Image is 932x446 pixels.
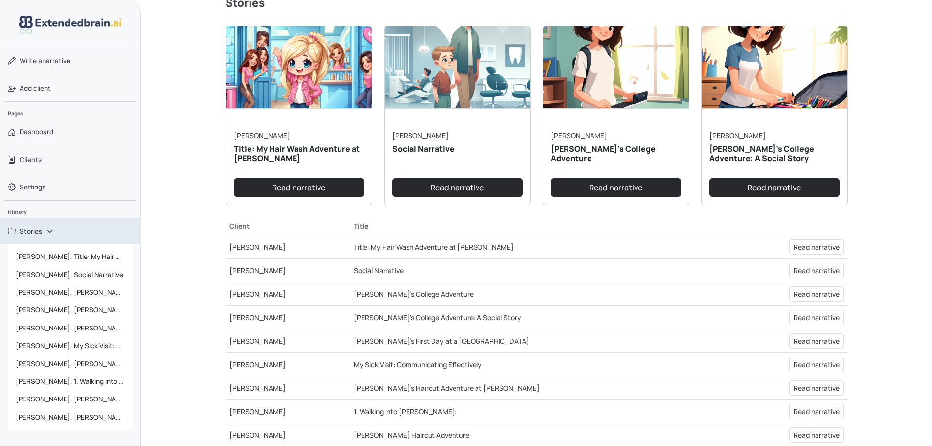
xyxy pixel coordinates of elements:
a: [PERSON_NAME] [229,289,286,299]
a: 1. Walking into [PERSON_NAME]: [354,407,457,416]
a: [PERSON_NAME], [PERSON_NAME]’s College Adventure: A Social Story [8,301,133,319]
a: Read narrative [234,178,364,197]
a: [PERSON_NAME], [PERSON_NAME]'s Haircut Adventure [8,408,133,426]
a: Read narrative [709,178,840,197]
h5: [PERSON_NAME]’s College Adventure: A Social Story [709,144,840,163]
span: [PERSON_NAME], Social Narrative [12,266,129,283]
a: Read narrative [789,427,844,443]
a: [PERSON_NAME], [PERSON_NAME] Haircut Adventure [8,390,133,408]
span: narrative [20,56,70,66]
a: Read narrative [551,178,681,197]
th: Title [350,217,726,235]
a: Read narrative [789,404,844,419]
a: [PERSON_NAME] [234,131,290,140]
a: Title: My Hair Wash Adventure at [PERSON_NAME] [354,242,514,252]
h5: [PERSON_NAME]’s College Adventure [551,144,681,163]
span: [PERSON_NAME], 1. Walking into [PERSON_NAME]: [12,373,129,390]
a: Read narrative [789,380,844,396]
a: [PERSON_NAME]'s Haircut Adventure at [PERSON_NAME] [354,383,540,393]
a: [PERSON_NAME] [229,266,286,275]
a: [PERSON_NAME] Haircut Adventure [354,430,469,440]
a: [PERSON_NAME] [229,336,286,346]
span: Settings [20,182,45,192]
a: [PERSON_NAME] [709,131,766,140]
a: Read narrative [789,310,844,325]
a: Read narrative [789,239,844,255]
a: [PERSON_NAME] [229,360,286,369]
span: Add client [20,83,51,93]
img: narrative [702,26,847,109]
h5: Title: My Hair Wash Adventure at [PERSON_NAME] [234,144,364,163]
img: logo [19,16,122,34]
a: [PERSON_NAME] [229,430,286,440]
span: [PERSON_NAME], [PERSON_NAME]'s First Day at a [GEOGRAPHIC_DATA] [12,319,129,337]
span: [PERSON_NAME], My Sick Visit: Communicating Effectively [12,337,129,354]
a: Read narrative [789,286,844,302]
span: [PERSON_NAME], [PERSON_NAME]'s Haircut Adventure [12,408,129,426]
span: [PERSON_NAME], [PERSON_NAME]’s College Adventure [12,283,129,301]
a: [PERSON_NAME]'s First Day at a [GEOGRAPHIC_DATA] [354,336,529,346]
a: [PERSON_NAME], Title: My Hair Wash Adventure at [PERSON_NAME] [8,248,133,265]
a: [PERSON_NAME], [PERSON_NAME]'s Haircut Adventure at [PERSON_NAME] [8,355,133,373]
a: My Sick Visit: Communicating Effectively [354,360,482,369]
a: Social Narrative [354,266,404,275]
a: Read narrative [789,333,844,349]
a: Read narrative [392,178,523,197]
img: narrative [543,26,689,109]
span: Stories [20,226,42,236]
img: narrative [226,26,372,109]
a: Read narrative [789,357,844,372]
span: [PERSON_NAME], [PERSON_NAME]’s College Adventure: A Social Story [12,301,129,319]
a: [PERSON_NAME]’s College Adventure [354,289,474,299]
span: Clients [20,155,42,164]
span: [PERSON_NAME], [PERSON_NAME]'s Haircut Adventure at [PERSON_NAME] [12,355,129,373]
a: [PERSON_NAME], 1. Walking into [PERSON_NAME]: [8,373,133,390]
img: narrative [385,26,530,109]
span: Write a [20,56,42,65]
a: [PERSON_NAME] [229,242,286,252]
a: [PERSON_NAME], Social Narrative [8,266,133,283]
a: [PERSON_NAME]’s College Adventure: A Social Story [354,313,521,322]
a: [PERSON_NAME], [PERSON_NAME]'s First Day at a [GEOGRAPHIC_DATA] [8,319,133,337]
span: [PERSON_NAME], Title: My Hair Wash Adventure at [PERSON_NAME] [12,248,129,265]
a: Read narrative [789,263,844,278]
a: [PERSON_NAME], [PERSON_NAME]’s College Adventure [8,283,133,301]
th: Client [226,217,350,235]
a: [PERSON_NAME] [229,383,286,393]
a: [PERSON_NAME] [551,131,607,140]
h5: Social Narrative [392,144,523,154]
a: [PERSON_NAME], My Sick Visit: Communicating Effectively [8,337,133,354]
span: Dashboard [20,127,53,137]
a: [PERSON_NAME] [229,407,286,416]
a: [PERSON_NAME] [392,131,449,140]
span: [PERSON_NAME], [PERSON_NAME] Haircut Adventure [12,390,129,408]
a: [PERSON_NAME] [229,313,286,322]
